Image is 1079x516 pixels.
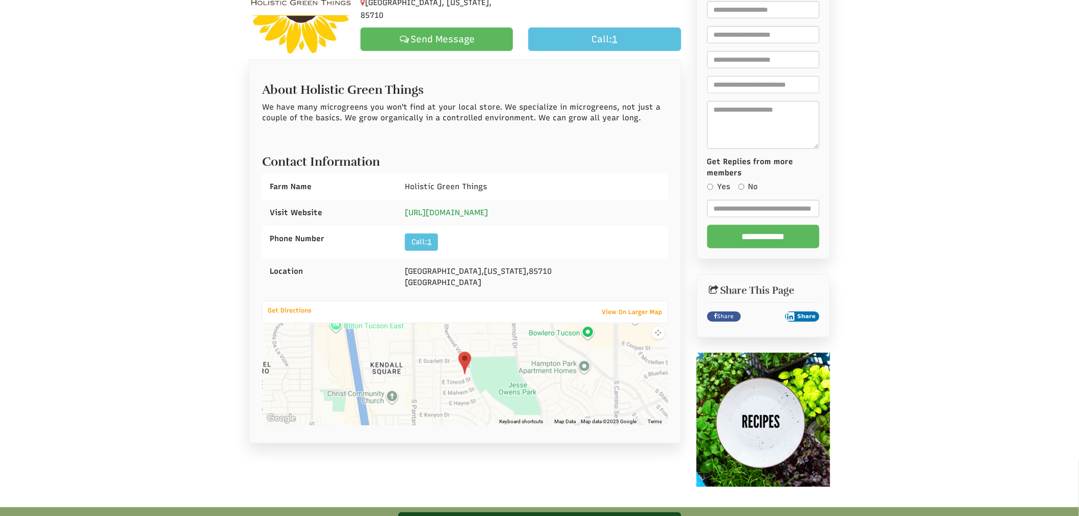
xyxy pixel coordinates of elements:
button: Keyboard shortcuts [500,418,544,425]
a: Share [707,312,741,322]
button: Share [785,312,819,322]
img: Google [265,412,298,425]
div: Farm Name [262,174,397,200]
img: recipes [697,353,831,487]
div: Phone Number [262,226,397,252]
p: We have many microgreens you won't find at your local store. We specialize in microgreens, not ju... [262,102,668,124]
h2: About Holistic Green Things [262,78,668,96]
span: 85710 [529,267,552,276]
a: [URL][DOMAIN_NAME] [405,208,488,217]
iframe: X Post Button [746,312,780,322]
button: Map camera controls [652,326,665,340]
div: , , [GEOGRAPHIC_DATA] [397,259,667,296]
label: No [738,182,758,192]
input: No [738,184,745,190]
div: Visit Website [262,200,397,226]
label: Yes [707,182,731,192]
span: [US_STATE] [484,267,526,276]
a: Open this area in Google Maps (opens a new window) [265,412,298,425]
a: View On Larger Map [597,305,667,319]
a: Send Message [361,28,513,51]
span: [GEOGRAPHIC_DATA] [405,267,481,276]
h2: Share This Page [707,285,820,296]
button: Map Data [555,418,576,425]
span: Map data ©2025 Google [581,418,637,425]
input: Yes [707,184,714,190]
span: Holistic Green Things [405,182,487,191]
a: Call:1 [537,33,672,45]
u: 1 [427,238,431,246]
h2: Contact Information [262,150,668,168]
u: 1 [612,34,618,45]
div: Location [262,259,397,285]
a: Call:1 [412,238,431,246]
a: Get Directions [263,304,317,317]
label: Get Replies from more members [707,157,820,178]
a: Terms (opens in new tab) [648,418,662,425]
